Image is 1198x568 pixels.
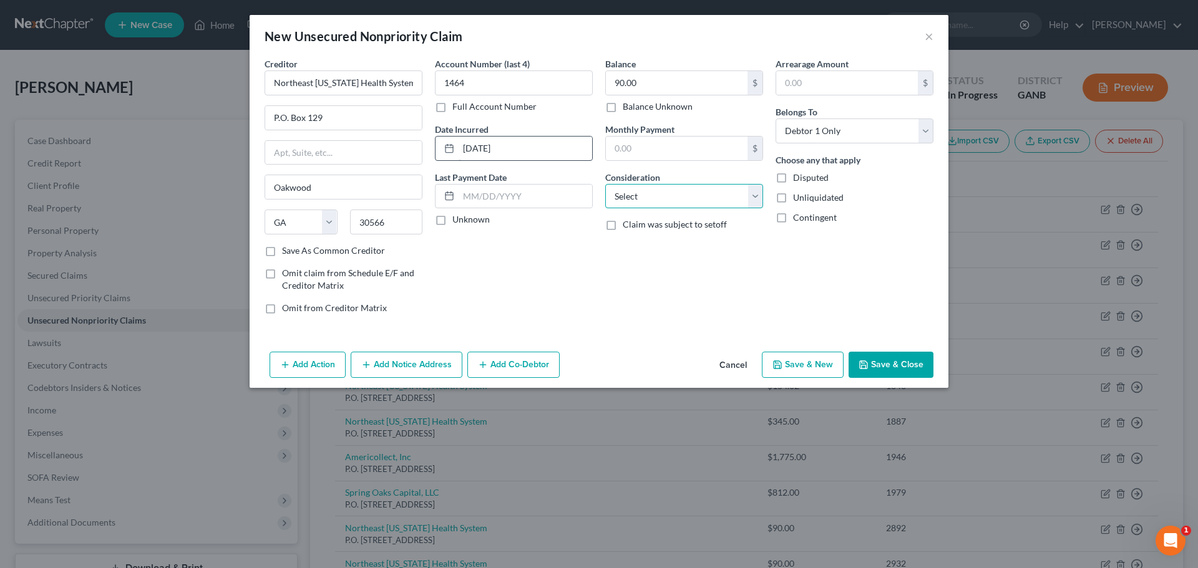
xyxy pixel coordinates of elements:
[1181,526,1191,536] span: 1
[623,219,727,229] span: Claim was subject to setoff
[282,244,385,257] label: Save As Common Creditor
[748,71,762,95] div: $
[265,27,462,45] div: New Unsecured Nonpriority Claim
[605,123,674,136] label: Monthly Payment
[265,70,422,95] input: Search creditor by name...
[282,267,414,291] span: Omit claim from Schedule E/F and Creditor Matrix
[435,70,593,95] input: XXXX
[606,137,748,160] input: 0.00
[606,71,748,95] input: 0.00
[435,57,530,70] label: Account Number (last 4)
[776,153,860,166] label: Choose any that apply
[1156,526,1186,556] iframe: Intercom live chat
[605,171,660,184] label: Consideration
[762,352,844,378] button: Save & New
[709,353,757,378] button: Cancel
[452,213,490,226] label: Unknown
[435,123,489,136] label: Date Incurred
[265,141,422,165] input: Apt, Suite, etc...
[776,71,918,95] input: 0.00
[793,212,837,223] span: Contingent
[776,57,849,70] label: Arrearage Amount
[918,71,933,95] div: $
[467,352,560,378] button: Add Co-Debtor
[350,209,423,234] input: Enter zip...
[265,175,422,199] input: Enter city...
[849,352,933,378] button: Save & Close
[925,29,933,44] button: ×
[776,107,817,117] span: Belongs To
[623,100,693,113] label: Balance Unknown
[793,192,844,203] span: Unliquidated
[435,171,507,184] label: Last Payment Date
[270,352,346,378] button: Add Action
[459,137,592,160] input: MM/DD/YYYY
[605,57,636,70] label: Balance
[282,302,387,313] span: Omit from Creditor Matrix
[459,185,592,208] input: MM/DD/YYYY
[452,100,537,113] label: Full Account Number
[265,59,298,69] span: Creditor
[793,172,829,183] span: Disputed
[748,137,762,160] div: $
[265,106,422,130] input: Enter address...
[351,352,462,378] button: Add Notice Address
